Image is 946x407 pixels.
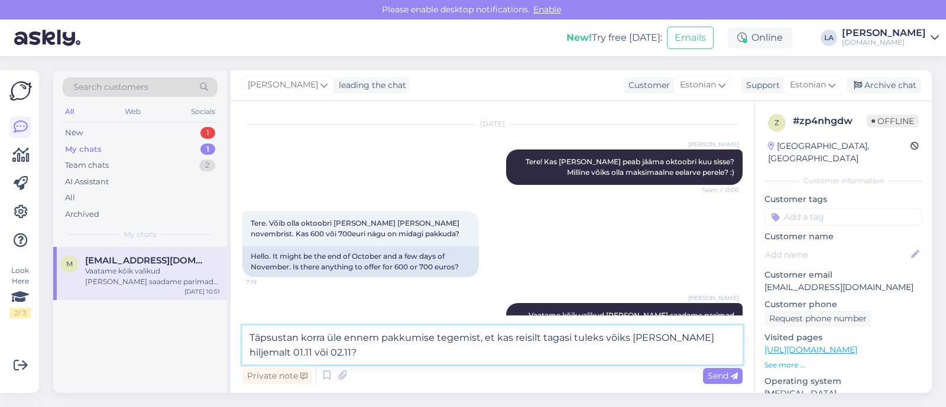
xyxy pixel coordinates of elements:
p: Visited pages [764,331,922,344]
span: Mjaanov@gmail.com [85,255,208,266]
a: [PERSON_NAME][DOMAIN_NAME] [842,28,939,47]
p: Customer name [764,230,922,243]
div: [DOMAIN_NAME] [842,38,926,47]
div: AI Assistant [65,176,109,188]
span: Search customers [73,81,148,93]
div: Hello. It might be the end of October and a few days of November. Is there anything to offer for ... [242,246,479,277]
div: LA [821,30,837,46]
div: All [63,104,76,119]
span: Enable [530,4,565,15]
input: Add a tag [764,208,922,226]
a: [URL][DOMAIN_NAME] [764,344,857,355]
p: Operating system [764,375,922,388]
span: Estonian [680,79,716,92]
span: Tere. Võib olla oktoobri [PERSON_NAME] [PERSON_NAME] novembrist. Kas 600 või 700euri nägu on mida... [251,219,461,238]
div: [DATE] [242,119,743,129]
div: New [65,127,83,139]
div: leading the chat [334,79,406,92]
span: 7:19 [246,278,290,286]
div: Request phone number [764,311,872,327]
div: Private note [242,368,312,384]
div: 2 [199,159,215,171]
span: [PERSON_NAME] [688,294,739,302]
div: Support [741,79,780,92]
div: Online [728,27,792,48]
span: [PERSON_NAME] [248,79,318,92]
div: Look Here [9,265,31,318]
span: Offline [867,115,919,128]
div: Archive chat [847,77,921,93]
div: [GEOGRAPHIC_DATA], [GEOGRAPHIC_DATA] [768,140,911,165]
span: Seen ✓ 0:00 [695,185,739,194]
input: Add name [765,248,909,261]
p: Customer tags [764,193,922,206]
textarea: Täpsustan korra üle ennem pakkumise tegemist, et kas reisilt tagasi tuleks võiks [PERSON_NAME] hi... [242,325,743,364]
div: [PERSON_NAME] [842,28,926,38]
div: Customer information [764,175,922,186]
div: Vaatame kõik valikud [PERSON_NAME] saadame parimad Teile meilile tänase päeva jooksul. :) [85,266,220,287]
div: [DATE] 10:51 [184,287,220,296]
img: Askly Logo [9,80,32,102]
div: My chats [65,144,102,155]
div: All [65,192,75,204]
div: # zp4nhgdw [793,114,867,128]
b: New! [566,32,592,43]
div: 1 [200,127,215,139]
div: Web [122,104,143,119]
span: [PERSON_NAME] [688,140,739,149]
span: Tere! Kas [PERSON_NAME] peab jääma oktoobri kuu sisse? Milline võiks olla maksimaalne eelarve per... [526,157,736,177]
div: Team chats [65,159,109,171]
span: Vaatame kõik valikud [PERSON_NAME] saadame parimad Teile meilile tänase päeva jooksul. :) [529,311,736,330]
div: 2 / 3 [9,308,31,318]
span: My chats [124,229,156,240]
p: See more ... [764,360,922,370]
div: 1 [200,144,215,155]
span: z [775,118,779,127]
div: Socials [189,104,218,119]
p: Customer phone [764,298,922,311]
span: M [66,259,73,268]
button: Emails [667,27,714,49]
div: Try free [DATE]: [566,31,662,45]
p: Customer email [764,269,922,281]
p: [MEDICAL_DATA] [764,388,922,400]
div: Customer [624,79,670,92]
span: Send [708,370,738,381]
p: [EMAIL_ADDRESS][DOMAIN_NAME] [764,281,922,294]
span: Estonian [790,79,826,92]
div: Archived [65,209,99,220]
